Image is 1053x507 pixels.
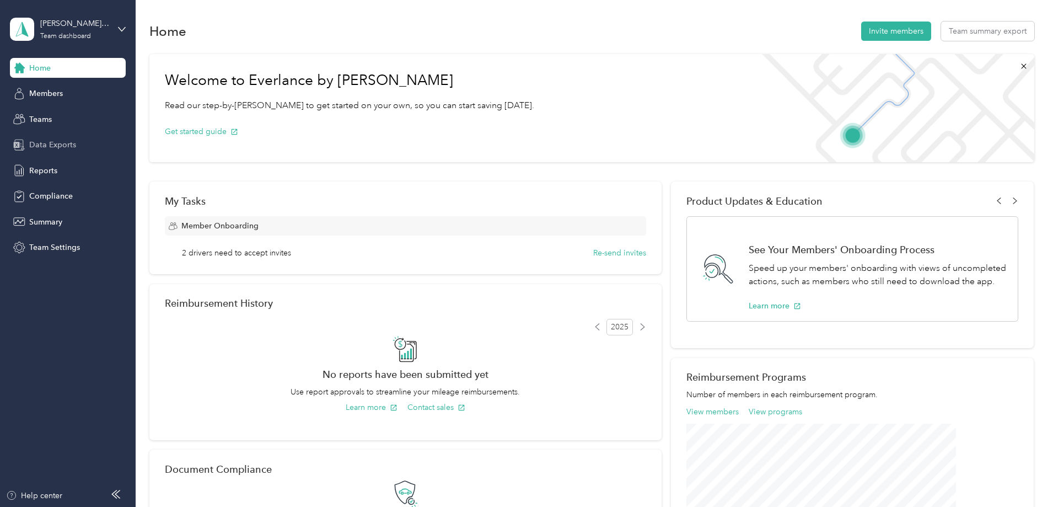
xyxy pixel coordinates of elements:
[749,300,801,312] button: Learn more
[165,72,534,89] h1: Welcome to Everlance by [PERSON_NAME]
[686,195,823,207] span: Product Updates & Education
[407,402,465,413] button: Contact sales
[29,190,73,202] span: Compliance
[165,463,272,475] h2: Document Compliance
[29,62,51,74] span: Home
[182,247,291,259] span: 2 drivers need to accept invites
[751,54,1034,162] img: Welcome to everlance
[165,99,534,113] p: Read our step-by-[PERSON_NAME] to get started on your own, so you can start saving [DATE].
[165,297,273,309] h2: Reimbursement History
[686,371,1018,383] h2: Reimbursement Programs
[40,18,109,29] div: [PERSON_NAME] Systems
[29,216,62,228] span: Summary
[149,25,186,37] h1: Home
[29,242,80,253] span: Team Settings
[686,406,739,418] button: View members
[165,369,646,380] h2: No reports have been submitted yet
[165,195,646,207] div: My Tasks
[29,165,57,177] span: Reports
[991,445,1053,507] iframe: Everlance-gr Chat Button Frame
[861,22,931,41] button: Invite members
[165,386,646,398] p: Use report approvals to streamline your mileage reimbursements.
[749,261,1006,289] p: Speed up your members' onboarding with views of uncompleted actions, such as members who still ne...
[749,406,802,418] button: View programs
[686,389,1018,401] p: Number of members in each reimbursement program.
[29,139,76,151] span: Data Exports
[941,22,1034,41] button: Team summary export
[6,490,62,501] button: Help center
[346,402,397,413] button: Learn more
[181,220,259,232] span: Member Onboarding
[29,88,63,99] span: Members
[29,114,52,125] span: Teams
[606,319,633,335] span: 2025
[593,247,646,259] button: Re-send invites
[40,33,91,40] div: Team dashboard
[165,126,238,137] button: Get started guide
[749,244,1006,255] h1: See Your Members' Onboarding Process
